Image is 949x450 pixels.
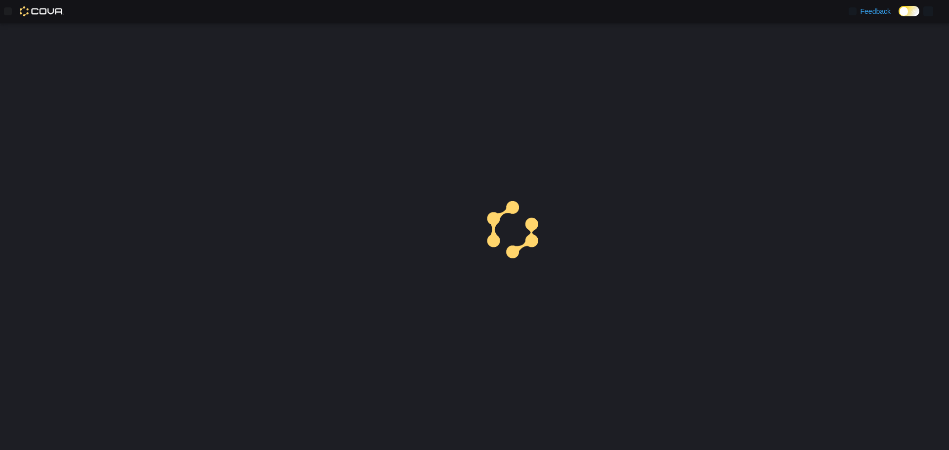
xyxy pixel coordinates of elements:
img: Cova [20,6,64,16]
span: Feedback [861,6,891,16]
span: Dark Mode [899,16,899,17]
img: cova-loader [474,194,549,268]
input: Dark Mode [899,6,919,16]
a: Feedback [845,1,895,21]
